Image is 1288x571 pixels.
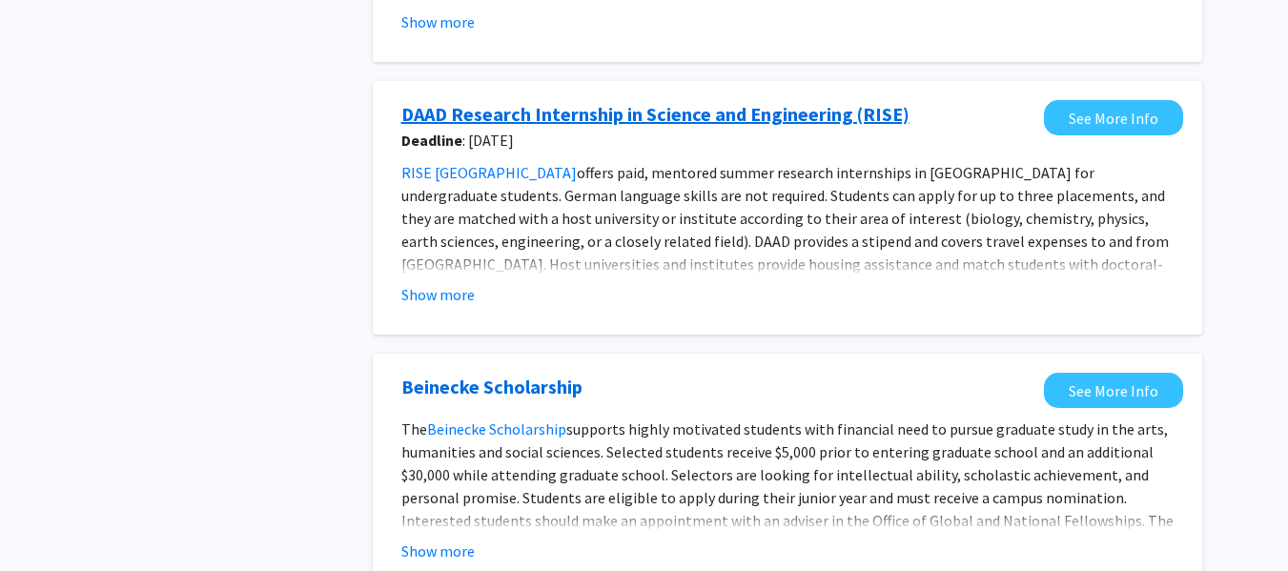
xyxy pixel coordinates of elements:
[401,10,475,33] button: Show more
[401,131,462,150] b: Deadline
[1044,100,1183,135] a: Opens in a new tab
[14,485,81,557] iframe: Chat
[401,129,1034,152] span: : [DATE]
[401,373,583,401] a: Opens in a new tab
[401,419,1174,553] span: supports highly motivated students with financial need to pursue graduate study in the arts, huma...
[401,419,427,438] span: The
[427,419,566,438] a: Beinecke Scholarship
[401,540,475,562] button: Show more
[401,163,1169,319] span: offers paid, mentored summer research internships in [GEOGRAPHIC_DATA] for undergraduate students...
[1044,373,1183,408] a: Opens in a new tab
[401,283,475,306] button: Show more
[401,163,577,182] a: RISE [GEOGRAPHIC_DATA]
[401,100,910,129] a: Opens in a new tab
